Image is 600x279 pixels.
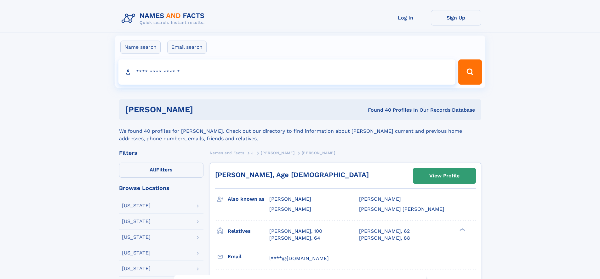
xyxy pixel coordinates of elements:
[122,219,151,224] div: [US_STATE]
[269,196,311,202] span: [PERSON_NAME]
[215,171,369,179] a: [PERSON_NAME], Age [DEMOGRAPHIC_DATA]
[413,168,476,183] a: View Profile
[458,59,482,85] button: Search Button
[359,228,410,235] a: [PERSON_NAME], 62
[122,266,151,271] div: [US_STATE]
[119,10,210,27] img: Logo Names and Facts
[251,151,254,155] span: J
[261,149,294,157] a: [PERSON_NAME]
[119,120,481,142] div: We found 40 profiles for [PERSON_NAME]. Check out our directory to find information about [PERSON...
[429,169,460,183] div: View Profile
[269,206,311,212] span: [PERSON_NAME]
[228,226,269,237] h3: Relatives
[119,185,203,191] div: Browse Locations
[261,151,294,155] span: [PERSON_NAME]
[122,250,151,255] div: [US_STATE]
[269,228,322,235] a: [PERSON_NAME], 100
[228,194,269,204] h3: Also known as
[251,149,254,157] a: J
[120,41,161,54] label: Name search
[122,203,151,208] div: [US_STATE]
[118,59,456,85] input: search input
[167,41,207,54] label: Email search
[458,227,466,232] div: ❯
[359,196,401,202] span: [PERSON_NAME]
[269,235,320,242] a: [PERSON_NAME], 64
[431,10,481,25] a: Sign Up
[125,106,281,114] h1: [PERSON_NAME]
[210,149,244,157] a: Names and Facts
[150,167,156,173] span: All
[359,235,410,242] a: [PERSON_NAME], 88
[122,235,151,240] div: [US_STATE]
[119,163,203,178] label: Filters
[359,206,444,212] span: [PERSON_NAME] [PERSON_NAME]
[380,10,431,25] a: Log In
[119,150,203,156] div: Filters
[302,151,335,155] span: [PERSON_NAME]
[228,251,269,262] h3: Email
[280,107,475,114] div: Found 40 Profiles In Our Records Database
